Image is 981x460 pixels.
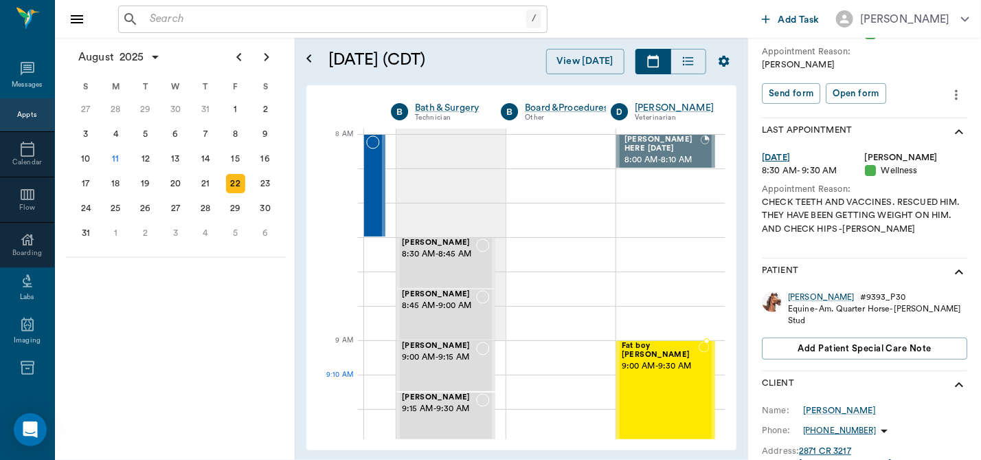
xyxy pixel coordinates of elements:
[166,174,185,193] div: Wednesday, August 20, 2025
[76,47,117,67] span: August
[76,124,95,144] div: Sunday, August 3, 2025
[71,76,101,97] div: S
[190,76,221,97] div: T
[106,174,125,193] div: Monday, August 18, 2025
[76,100,95,119] div: Sunday, July 27, 2025
[624,135,701,153] span: [PERSON_NAME] HERE [DATE]
[301,32,317,85] button: Open calendar
[106,223,125,243] div: Monday, September 1, 2025
[624,153,701,167] span: 8:00 AM - 8:10 AM
[221,76,251,97] div: F
[635,101,714,115] a: [PERSON_NAME]
[136,149,155,168] div: Tuesday, August 12, 2025
[196,149,215,168] div: Thursday, August 14, 2025
[166,149,185,168] div: Wednesday, August 13, 2025
[402,299,476,313] span: 8:45 AM - 9:00 AM
[762,196,967,236] div: CHECK TEETH AND VACCINES. RESCUED HIM. THEY HAVE BEEN GETTING WEIGHT ON HIM. AND CHECK HIPS -[PER...
[788,292,855,303] div: [PERSON_NAME]
[256,223,275,243] div: Saturday, September 6, 2025
[762,338,967,360] button: Add patient Special Care Note
[106,100,125,119] div: Monday, July 28, 2025
[226,199,245,218] div: Friday, August 29, 2025
[415,112,480,124] div: Technician
[226,100,245,119] div: Friday, August 1, 2025
[951,124,967,140] svg: show more
[41,1,43,31] h6: Nectar
[762,445,799,457] div: Address:
[17,110,36,120] div: Appts
[762,45,967,58] div: Appointment Reason:
[317,127,353,162] div: 8 AM
[136,199,155,218] div: Tuesday, August 26, 2025
[803,404,876,417] a: [PERSON_NAME]
[328,49,480,71] h5: [DATE] (CDT)
[762,58,967,72] div: [PERSON_NAME]
[106,199,125,218] div: Monday, August 25, 2025
[256,149,275,168] div: Saturday, August 16, 2025
[860,11,950,28] div: [PERSON_NAME]
[825,6,980,32] button: [PERSON_NAME]
[402,248,476,261] span: 8:30 AM - 8:45 AM
[865,164,968,177] div: Wellness
[250,76,280,97] div: S
[253,43,280,71] button: Next page
[196,223,215,243] div: Thursday, September 4, 2025
[136,124,155,144] div: Tuesday, August 5, 2025
[865,151,968,164] div: [PERSON_NAME]
[144,10,526,29] input: Search
[117,47,147,67] span: 2025
[803,425,876,437] p: [PHONE_NUMBER]
[256,100,275,119] div: Saturday, August 2, 2025
[166,124,185,144] div: Wednesday, August 6, 2025
[12,80,43,90] div: Messages
[226,174,245,193] div: Friday, August 22, 2025
[860,292,905,303] div: # 9393_P30
[396,237,495,289] div: NOT_CONFIRMED, 8:30 AM - 8:45 AM
[762,264,798,281] p: Patient
[305,101,370,115] div: Walk In
[391,103,408,120] div: B
[762,83,820,105] button: Send form
[951,264,967,281] svg: show more
[396,392,495,443] div: NOT_CONFIRMED, 9:15 AM - 9:30 AM
[762,183,967,196] div: Appointment Reason:
[415,101,480,115] a: Bath & Surgery
[256,124,275,144] div: Saturday, August 9, 2025
[225,43,253,71] button: Previous page
[951,377,967,393] svg: show more
[106,149,125,168] div: Today, Monday, August 11, 2025
[402,239,476,248] span: [PERSON_NAME]
[106,124,125,144] div: Monday, August 4, 2025
[226,124,245,144] div: Friday, August 8, 2025
[762,164,865,177] div: 8:30 AM - 9:30 AM
[826,83,886,105] button: Open form
[166,199,185,218] div: Wednesday, August 27, 2025
[526,10,541,28] div: /
[136,223,155,243] div: Tuesday, September 2, 2025
[788,315,960,327] div: Stud
[616,340,715,443] div: NOT_CONFIRMED, 9:00 AM - 9:30 AM
[20,292,34,303] div: Labs
[256,199,275,218] div: Saturday, August 30, 2025
[226,149,245,168] div: Friday, August 15, 2025
[762,377,794,393] p: Client
[402,290,476,299] span: [PERSON_NAME]
[14,413,47,446] div: Open Intercom Messenger
[136,100,155,119] div: Tuesday, July 29, 2025
[76,174,95,193] div: Sunday, August 17, 2025
[756,6,825,32] button: Add Task
[622,342,699,360] span: Fat boy [PERSON_NAME]
[525,101,609,115] a: Board &Procedures
[76,199,95,218] div: Sunday, August 24, 2025
[798,341,931,356] span: Add patient Special Care Note
[76,223,95,243] div: Sunday, August 31, 2025
[196,124,215,144] div: Thursday, August 7, 2025
[166,100,185,119] div: Wednesday, July 30, 2025
[63,6,91,33] button: Close drawer
[166,223,185,243] div: Wednesday, September 3, 2025
[305,112,370,124] div: Veterinarian
[762,424,803,437] div: Phone:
